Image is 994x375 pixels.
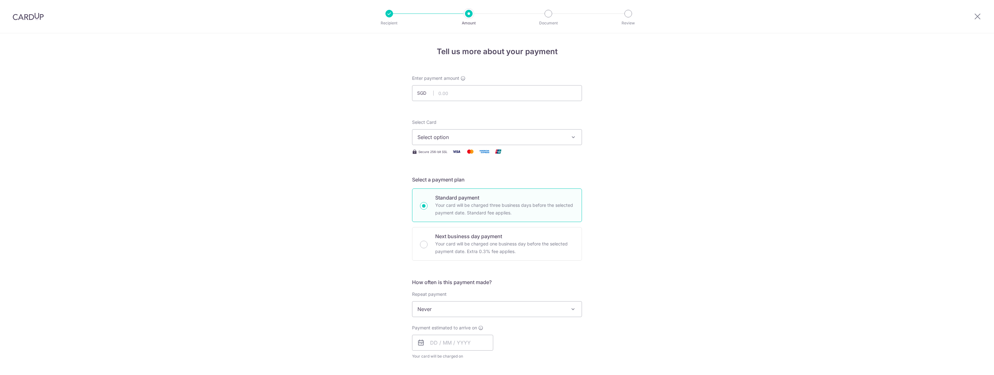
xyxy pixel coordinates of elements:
[450,148,463,156] img: Visa
[445,20,492,26] p: Amount
[412,325,477,331] span: Payment estimated to arrive on
[412,119,436,125] span: translation missing: en.payables.payment_networks.credit_card.summary.labels.select_card
[417,133,565,141] span: Select option
[435,232,574,240] p: Next business day payment
[13,13,44,20] img: CardUp
[435,240,574,255] p: Your card will be charged one business day before the selected payment date. Extra 0.3% fee applies.
[605,20,652,26] p: Review
[412,335,493,351] input: DD / MM / YYYY
[412,291,447,297] label: Repeat payment
[412,75,459,81] span: Enter payment amount
[464,148,477,156] img: Mastercard
[525,20,572,26] p: Document
[412,278,582,286] h5: How often is this payment made?
[435,194,574,201] p: Standard payment
[435,201,574,217] p: Your card will be charged three business days before the selected payment date. Standard fee appl...
[478,148,491,156] img: American Express
[412,353,493,359] span: Your card will be charged on
[418,149,448,154] span: Secure 256-bit SSL
[412,176,582,183] h5: Select a payment plan
[412,301,582,317] span: Never
[412,129,582,145] button: Select option
[412,302,582,317] span: Never
[366,20,413,26] p: Recipient
[492,148,505,156] img: Union Pay
[417,90,434,96] span: SGD
[412,46,582,57] h4: Tell us more about your payment
[412,85,582,101] input: 0.00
